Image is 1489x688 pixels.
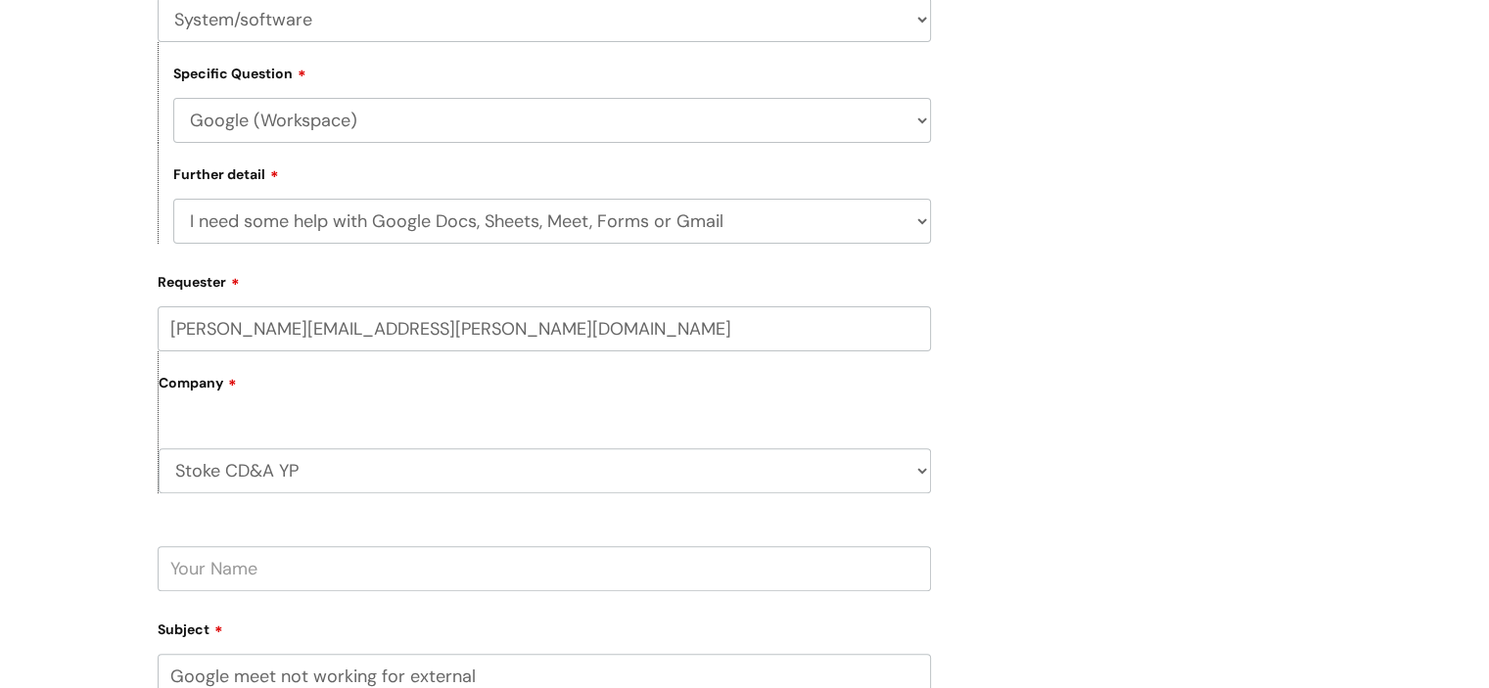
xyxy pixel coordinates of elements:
[158,306,931,351] input: Email
[173,63,306,82] label: Specific Question
[173,163,279,183] label: Further detail
[159,368,931,412] label: Company
[158,546,931,591] input: Your Name
[158,267,931,291] label: Requester
[158,615,931,638] label: Subject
